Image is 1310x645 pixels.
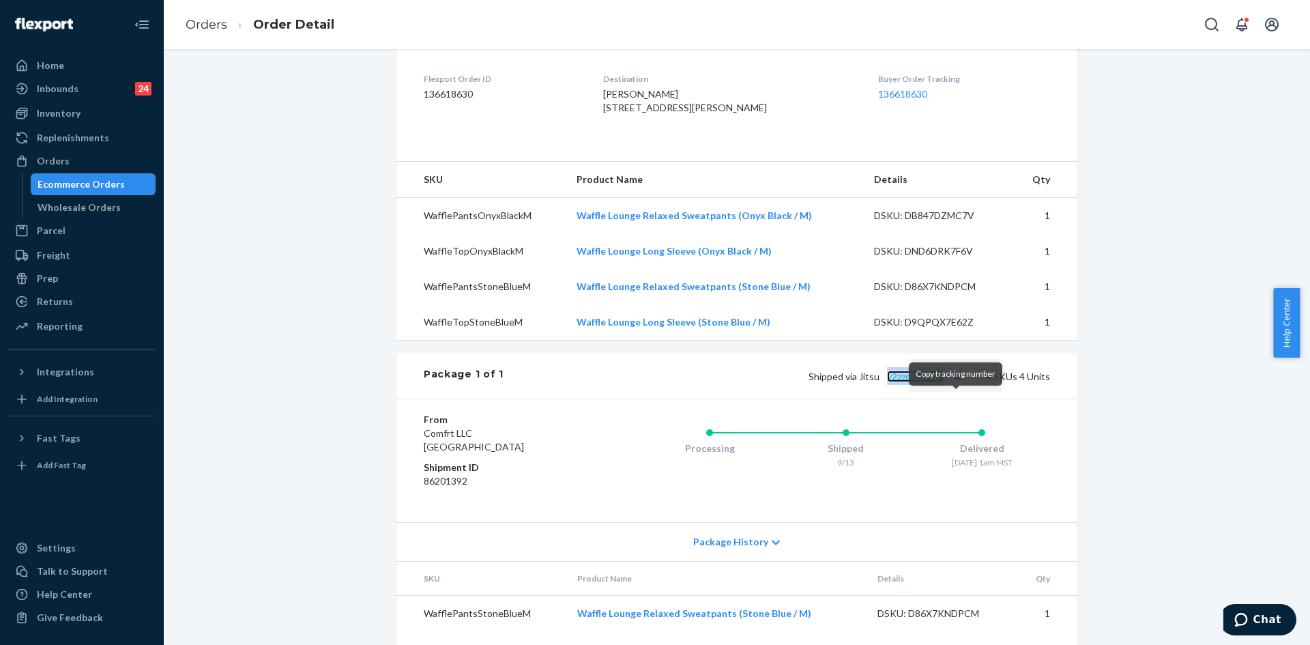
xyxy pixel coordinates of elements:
[8,607,156,629] button: Give Feedback
[778,442,914,455] div: Shipped
[577,245,772,257] a: Waffle Lounge Long Sleeve (Onyx Black / M)
[396,562,566,596] th: SKU
[1013,198,1077,234] td: 1
[396,233,566,269] td: WaffleTopOnyxBlackM
[8,102,156,124] a: Inventory
[8,455,156,476] a: Add Fast Tag
[577,316,770,328] a: Waffle Lounge Long Sleeve (Stone Blue / M)
[867,562,1017,596] th: Details
[135,82,151,96] div: 24
[37,365,94,379] div: Integrations
[1013,233,1077,269] td: 1
[8,388,156,410] a: Add Integration
[8,268,156,289] a: Prep
[8,361,156,383] button: Integrations
[31,173,156,195] a: Ecommerce Orders
[37,131,109,145] div: Replenishments
[37,393,98,405] div: Add Integration
[577,281,811,292] a: Waffle Lounge Relaxed Sweatpants (Stone Blue / M)
[8,127,156,149] a: Replenishments
[37,224,65,238] div: Parcel
[577,210,812,221] a: Waffle Lounge Relaxed Sweatpants (Onyx Black / M)
[37,588,92,601] div: Help Center
[424,367,504,385] div: Package 1 of 1
[37,611,103,625] div: Give Feedback
[37,459,86,471] div: Add Fast Tag
[577,607,811,619] a: Waffle Lounge Relaxed Sweatpants (Stone Blue / M)
[641,442,778,455] div: Processing
[128,11,156,38] button: Close Navigation
[175,5,345,45] ol: breadcrumbs
[8,560,156,582] button: Talk to Support
[1273,288,1300,358] button: Help Center
[916,369,995,379] span: Copy tracking number
[809,371,967,382] span: Shipped via Jitsu
[914,442,1050,455] div: Delivered
[37,272,58,285] div: Prep
[566,162,863,198] th: Product Name
[8,244,156,266] a: Freight
[1228,11,1255,38] button: Open notifications
[8,78,156,100] a: Inbounds24
[8,291,156,313] a: Returns
[1223,604,1296,638] iframe: Opens a widget where you can chat to one of our agents
[693,535,768,549] span: Package History
[37,295,73,309] div: Returns
[8,427,156,449] button: Fast Tags
[874,315,1002,329] div: DSKU: D9QPQX7E62Z
[15,18,73,31] img: Flexport logo
[1013,162,1077,198] th: Qty
[31,197,156,218] a: Wholesale Orders
[38,201,121,214] div: Wholesale Orders
[778,457,914,468] div: 9/13
[424,73,581,85] dt: Flexport Order ID
[874,209,1002,223] div: DSKU: DB847DZMC7V
[8,315,156,337] a: Reporting
[1198,11,1225,38] button: Open Search Box
[253,17,334,32] a: Order Detail
[874,244,1002,258] div: DSKU: DND6DRK7F6V
[1258,11,1285,38] button: Open account menu
[37,564,108,578] div: Talk to Support
[37,59,64,72] div: Home
[863,162,1013,198] th: Details
[878,73,1050,85] dt: Buyer Order Tracking
[878,88,927,100] a: 136618630
[424,427,524,453] span: Comfrt LLC [GEOGRAPHIC_DATA]
[877,607,1006,620] div: DSKU: D86X7KNDPCM
[37,431,81,445] div: Fast Tags
[603,73,857,85] dt: Destination
[887,371,944,382] a: y2zzpy9hgfvf
[504,367,1050,385] div: 4 SKUs 4 Units
[1013,304,1077,340] td: 1
[186,17,227,32] a: Orders
[38,177,125,191] div: Ecommerce Orders
[396,162,566,198] th: SKU
[424,87,581,101] dd: 136618630
[8,150,156,172] a: Orders
[396,304,566,340] td: WaffleTopStoneBlueM
[396,269,566,304] td: WafflePantsStoneBlueM
[914,457,1050,468] div: [DATE] 1am MST
[396,198,566,234] td: WafflePantsOnyxBlackM
[874,280,1002,293] div: DSKU: D86X7KNDPCM
[424,474,587,488] dd: 86201392
[37,248,70,262] div: Freight
[396,596,566,632] td: WafflePantsStoneBlueM
[37,106,81,120] div: Inventory
[8,584,156,605] a: Help Center
[424,461,587,474] dt: Shipment ID
[8,55,156,76] a: Home
[37,319,83,333] div: Reporting
[1013,269,1077,304] td: 1
[37,154,70,168] div: Orders
[8,537,156,559] a: Settings
[603,88,767,113] span: [PERSON_NAME] [STREET_ADDRESS][PERSON_NAME]
[566,562,866,596] th: Product Name
[8,220,156,242] a: Parcel
[1016,562,1077,596] th: Qty
[424,413,587,427] dt: From
[37,82,78,96] div: Inbounds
